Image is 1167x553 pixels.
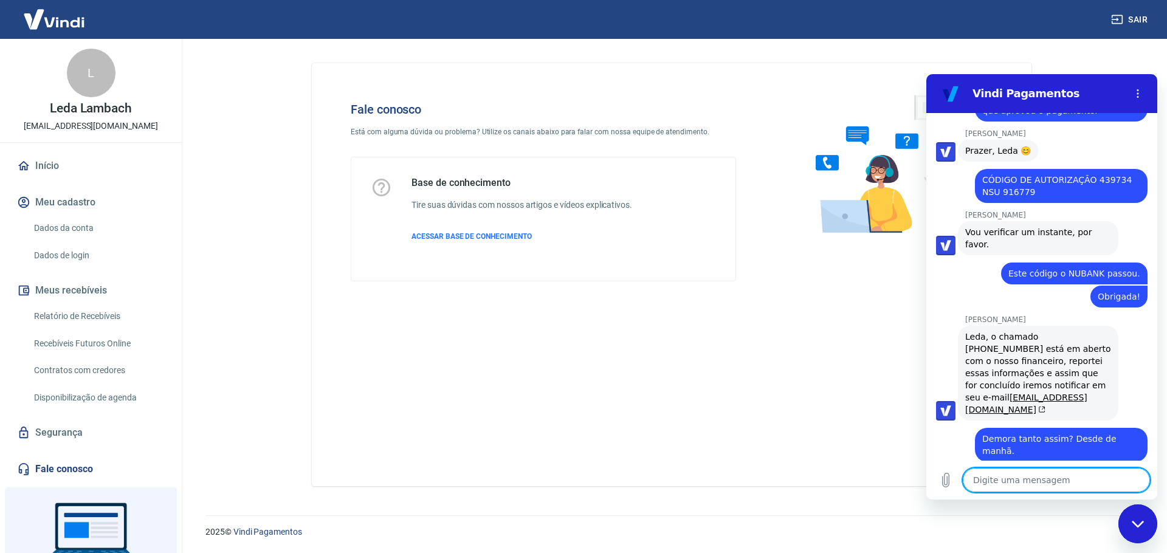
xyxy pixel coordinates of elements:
[15,1,94,38] img: Vindi
[411,232,532,241] span: ACESSAR BASE DE CONHECIMENTO
[29,358,167,383] a: Contratos com credores
[110,332,119,339] svg: (abre em uma nova aba)
[82,193,214,205] span: Este código o NUBANK passou.
[15,456,167,483] a: Fale conosco
[15,189,167,216] button: Meu cadastro
[39,241,231,250] p: [PERSON_NAME]
[411,177,632,189] h5: Base de conhecimento
[29,243,167,268] a: Dados de login
[39,55,231,64] p: [PERSON_NAME]
[411,231,632,242] a: ACESSAR BASE DE CONHECIMENTO
[24,120,158,132] p: [EMAIL_ADDRESS][DOMAIN_NAME]
[39,318,161,340] a: [EMAIL_ADDRESS][DOMAIN_NAME](abre em uma nova aba)
[29,331,167,356] a: Recebíveis Futuros Online
[50,102,132,115] p: Leda Lambach
[351,126,736,137] p: Está com alguma dúvida ou problema? Utilize os canais abaixo para falar com nossa equipe de atend...
[29,385,167,410] a: Disponibilização de agenda
[171,216,214,228] span: Obrigada!
[29,216,167,241] a: Dados da conta
[1109,9,1152,31] button: Sair
[39,256,185,342] div: Leda, o chamado [PHONE_NUMBER] está em aberto com o nosso financeiro, reportei essas informações ...
[411,199,632,211] h6: Tire suas dúvidas com nossos artigos e vídeos explicativos.
[926,74,1157,500] iframe: Janela de mensagens
[39,70,105,83] span: Prazer, Leda 😊️
[56,359,214,383] span: Demora tanto assim? Desde de manhã.
[791,83,976,245] img: Fale conosco
[67,49,115,97] div: L
[56,100,214,124] span: CÓDIGO DE AUTORIZAÇÃO 439734 NSU 916779
[29,304,167,329] a: Relatório de Recebíveis
[39,136,231,146] p: [PERSON_NAME]
[15,277,167,304] button: Meus recebíveis
[233,527,302,537] a: Vindi Pagamentos
[39,152,185,176] span: Vou verificar um instante, por favor.
[1118,504,1157,543] iframe: Botão para abrir a janela de mensagens, conversa em andamento
[15,419,167,446] a: Segurança
[7,394,32,418] button: Carregar arquivo
[351,102,736,117] h4: Fale conosco
[15,153,167,179] a: Início
[205,526,1138,538] p: 2025 ©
